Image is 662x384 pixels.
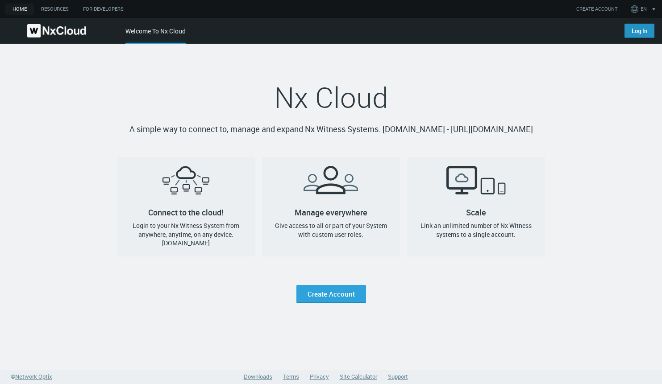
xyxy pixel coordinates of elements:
[262,157,400,212] h2: Manage everywhere
[262,157,400,256] a: Manage everywhereGive access to all or part of your System with custom user roles.
[283,372,299,380] a: Terms
[340,372,377,380] a: Site Calculator
[27,24,86,37] img: Nx Cloud logo
[388,372,408,380] a: Support
[5,4,34,15] a: home
[117,157,255,256] a: Connect to the cloud!Login to your Nx Witness System from anywhere, anytime, on any device. [DOMA...
[296,285,366,303] a: Create Account
[407,157,545,256] a: ScaleLink an unlimited number of Nx Witness systems to a single account.
[34,4,76,15] a: Resources
[414,221,538,239] h4: Link an unlimited number of Nx Witness systems to a single account.
[625,24,654,38] a: Log In
[407,157,545,212] h2: Scale
[629,2,660,16] button: EN
[117,157,255,212] h2: Connect to the cloud!
[124,221,248,248] h4: Login to your Nx Witness System from anywhere, anytime, on any device. [DOMAIN_NAME]
[274,78,388,116] span: Nx Cloud
[125,26,186,44] div: Welcome To Nx Cloud
[310,372,329,380] a: Privacy
[76,4,131,15] a: For Developers
[244,372,272,380] a: Downloads
[117,123,545,136] p: A simple way to connect to, manage and expand Nx Witness Systems. [DOMAIN_NAME] - [URL][DOMAIN_NAME]
[576,5,617,13] a: CREATE ACCOUNT
[11,372,52,381] a: ©Network Optix
[269,221,393,239] h4: Give access to all or part of your System with custom user roles.
[641,5,647,13] span: EN
[15,372,52,380] span: Network Optix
